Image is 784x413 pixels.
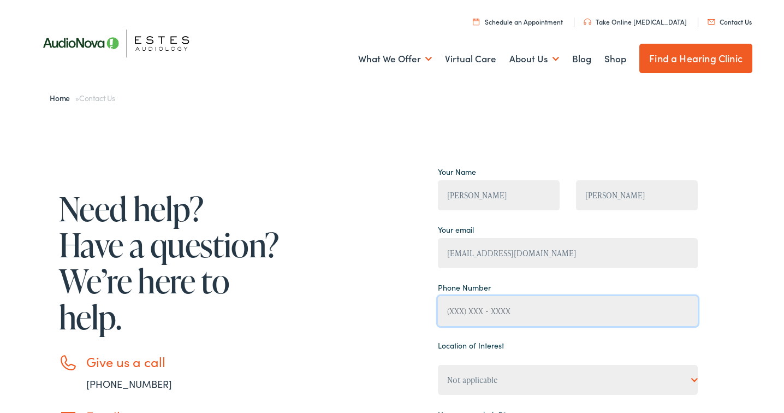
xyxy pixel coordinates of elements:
[59,191,283,335] h1: Need help? Have a question? We’re here to help.
[438,224,474,235] label: Your email
[86,354,283,370] h3: Give us a call
[358,39,432,79] a: What We Offer
[639,44,752,73] a: Find a Hearing Clinic
[445,39,496,79] a: Virtual Care
[50,92,115,103] span: »
[604,39,626,79] a: Shop
[79,92,115,103] span: Contact Us
[473,18,479,25] img: utility icon
[576,180,698,210] input: Last Name
[438,166,476,178] label: Your Name
[50,92,75,103] a: Home
[473,17,563,26] a: Schedule an Appointment
[509,39,559,79] a: About Us
[86,377,172,391] a: [PHONE_NUMBER]
[438,296,698,326] input: (XXX) XXX - XXXX
[708,19,715,25] img: utility icon
[438,340,504,351] label: Location of Interest
[438,282,491,293] label: Phone Number
[584,17,687,26] a: Take Online [MEDICAL_DATA]
[572,39,591,79] a: Blog
[438,180,560,210] input: First Name
[708,17,752,26] a: Contact Us
[438,238,698,268] input: example@gmail.com
[584,19,591,25] img: utility icon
